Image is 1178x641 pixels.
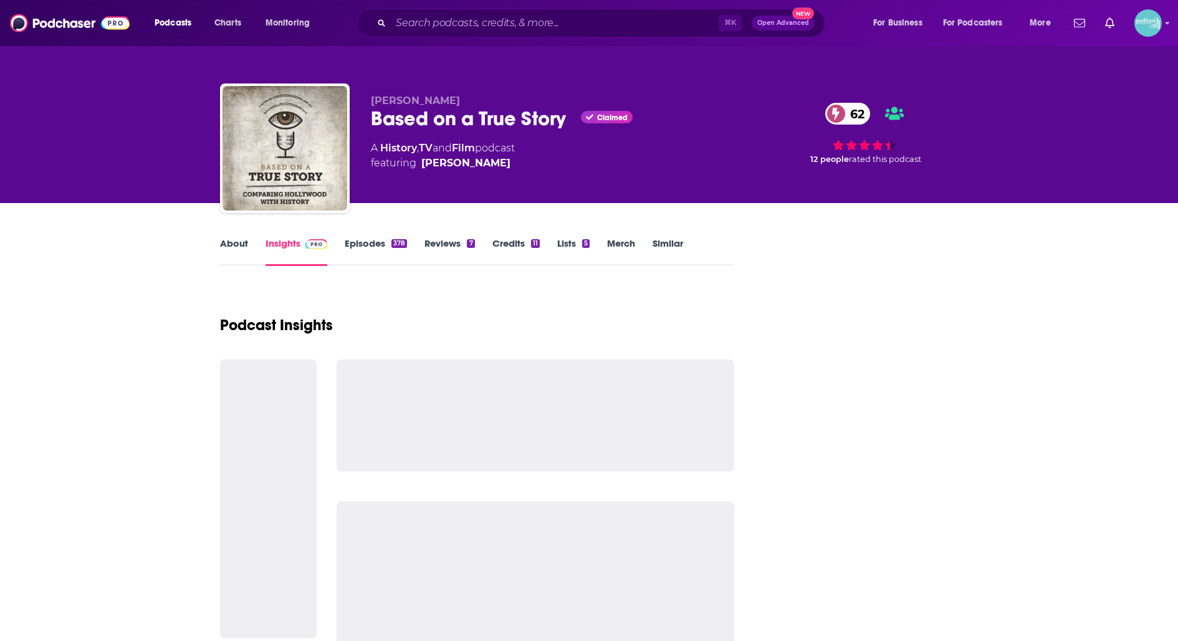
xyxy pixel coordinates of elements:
[266,237,327,266] a: InsightsPodchaser Pro
[1134,9,1162,37] button: Show profile menu
[433,142,452,154] span: and
[424,237,474,266] a: Reviews7
[452,142,475,154] a: Film
[214,14,241,32] span: Charts
[1069,12,1090,34] a: Show notifications dropdown
[757,20,809,26] span: Open Advanced
[531,239,540,248] div: 11
[873,14,922,32] span: For Business
[421,156,510,171] a: [PERSON_NAME]
[368,9,837,37] div: Search podcasts, credits, & more...
[371,156,515,171] span: featuring
[380,142,417,154] a: History
[792,7,815,19] span: New
[146,13,208,33] button: open menu
[557,237,590,266] a: Lists5
[1134,9,1162,37] span: Logged in as JessicaPellien
[810,154,849,164] span: 12 people
[266,14,310,32] span: Monitoring
[771,95,958,172] div: 62 12 peoplerated this podcast
[467,239,474,248] div: 7
[864,13,938,33] button: open menu
[257,13,326,33] button: open menu
[206,13,249,33] a: Charts
[305,239,327,249] img: Podchaser Pro
[838,103,871,125] span: 62
[345,237,407,266] a: Episodes378
[1134,9,1162,37] img: User Profile
[1021,13,1066,33] button: open menu
[220,237,248,266] a: About
[607,237,635,266] a: Merch
[943,14,1003,32] span: For Podcasters
[371,95,460,107] span: [PERSON_NAME]
[752,16,815,31] button: Open AdvancedNew
[1030,14,1051,32] span: More
[849,154,921,164] span: rated this podcast
[719,15,742,31] span: ⌘ K
[223,86,347,211] img: Based on a True Story
[155,14,191,32] span: Podcasts
[597,115,628,121] span: Claimed
[582,239,590,248] div: 5
[825,103,871,125] a: 62
[220,316,333,335] h1: Podcast Insights
[1100,12,1119,34] a: Show notifications dropdown
[492,237,540,266] a: Credits11
[10,11,130,35] img: Podchaser - Follow, Share and Rate Podcasts
[391,239,407,248] div: 378
[653,237,683,266] a: Similar
[417,142,419,154] span: ,
[371,141,515,171] div: A podcast
[935,13,1021,33] button: open menu
[419,142,433,154] a: TV
[391,13,719,33] input: Search podcasts, credits, & more...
